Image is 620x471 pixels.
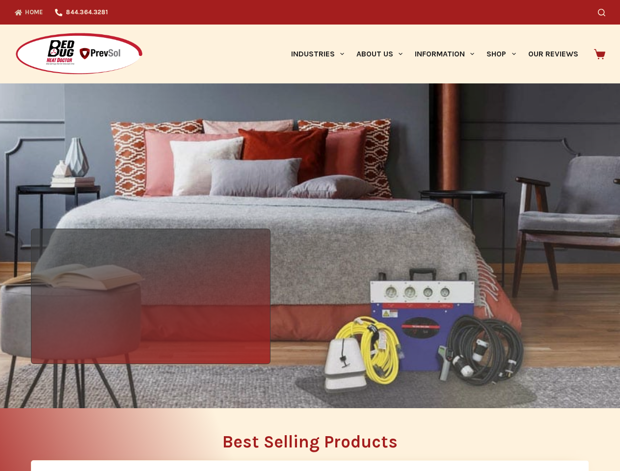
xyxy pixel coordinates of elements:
[31,433,589,450] h2: Best Selling Products
[481,25,522,83] a: Shop
[285,25,350,83] a: Industries
[522,25,584,83] a: Our Reviews
[15,32,143,76] img: Prevsol/Bed Bug Heat Doctor
[598,9,605,16] button: Search
[409,25,481,83] a: Information
[350,25,408,83] a: About Us
[285,25,584,83] nav: Primary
